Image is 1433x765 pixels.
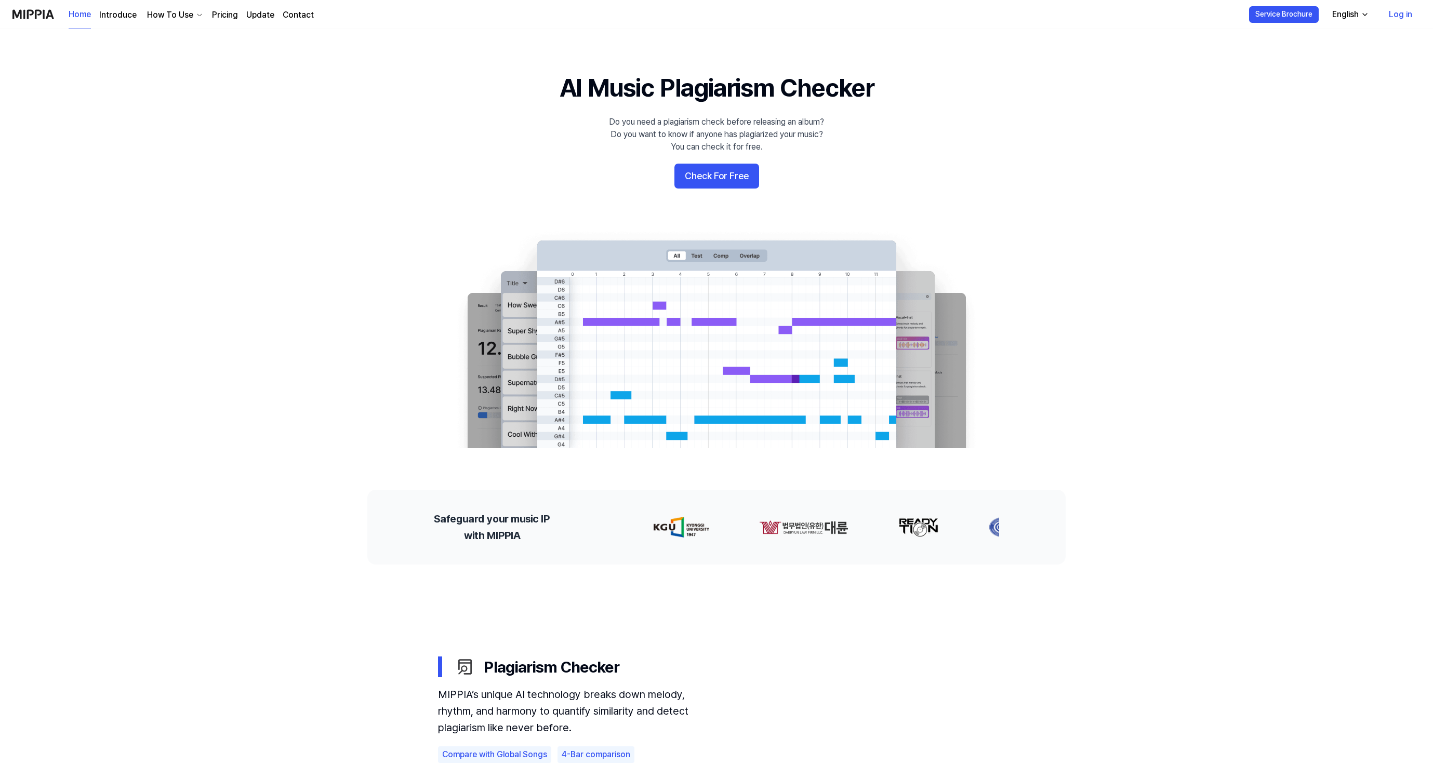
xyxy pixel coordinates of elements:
[989,517,1021,538] img: partner-logo-3
[1330,8,1361,21] div: English
[1249,6,1319,23] button: Service Brochure
[99,9,137,21] a: Introduce
[560,71,874,105] h1: AI Music Plagiarism Checker
[69,1,91,29] a: Home
[759,517,848,538] img: partner-logo-1
[212,9,238,21] a: Pricing
[674,164,759,189] button: Check For Free
[145,9,195,21] div: How To Use
[898,517,939,538] img: partner-logo-2
[438,648,995,686] button: Plagiarism Checker
[654,517,709,538] img: partner-logo-0
[438,746,551,763] div: Compare with Global Songs
[1324,4,1375,25] button: English
[446,230,987,448] img: main Image
[438,686,719,736] div: MIPPIA’s unique AI technology breaks down melody, rhythm, and harmony to quantify similarity and ...
[434,511,550,544] h2: Safeguard your music IP with MIPPIA
[145,9,204,21] button: How To Use
[609,116,824,153] div: Do you need a plagiarism check before releasing an album? Do you want to know if anyone has plagi...
[246,9,274,21] a: Update
[455,656,995,678] div: Plagiarism Checker
[558,746,634,763] div: 4-Bar comparison
[283,9,314,21] a: Contact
